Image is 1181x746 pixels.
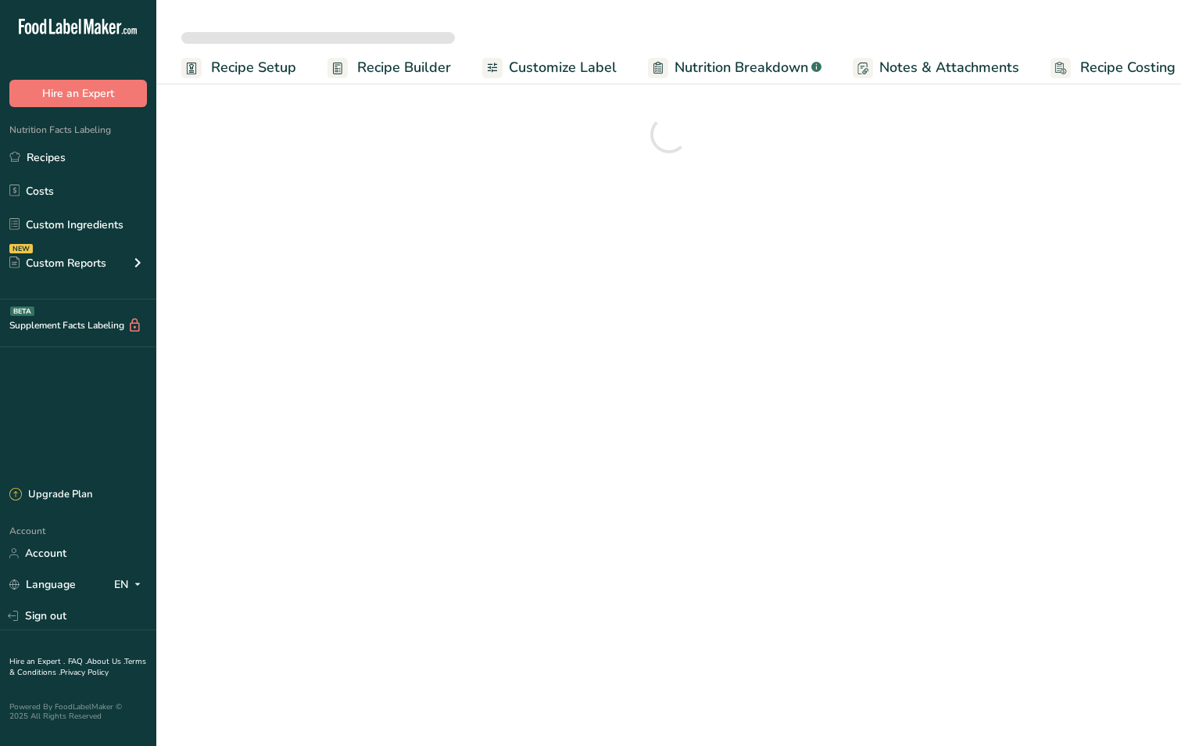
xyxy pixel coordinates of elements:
div: EN [114,576,147,594]
div: Custom Reports [9,255,106,271]
span: Recipe Costing [1080,57,1176,78]
a: Recipe Setup [181,50,296,85]
a: Privacy Policy [60,667,109,678]
div: Powered By FoodLabelMaker © 2025 All Rights Reserved [9,702,147,721]
a: About Us . [87,656,124,667]
button: Hire an Expert [9,80,147,107]
a: Hire an Expert . [9,656,65,667]
span: Nutrition Breakdown [675,57,808,78]
div: NEW [9,244,33,253]
a: Language [9,571,76,598]
span: Recipe Setup [211,57,296,78]
a: FAQ . [68,656,87,667]
span: Notes & Attachments [879,57,1019,78]
a: Recipe Builder [327,50,451,85]
a: Recipe Costing [1050,50,1176,85]
a: Customize Label [482,50,617,85]
div: BETA [10,307,34,316]
span: Customize Label [509,57,617,78]
a: Notes & Attachments [853,50,1019,85]
a: Terms & Conditions . [9,656,146,678]
a: Nutrition Breakdown [648,50,821,85]
span: Recipe Builder [357,57,451,78]
div: Upgrade Plan [9,487,92,503]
